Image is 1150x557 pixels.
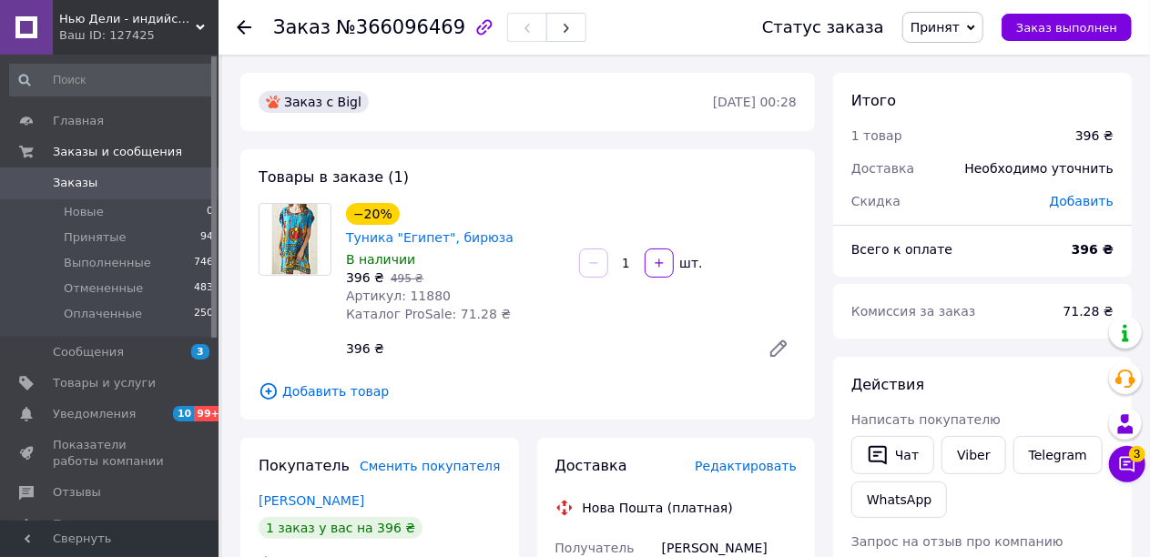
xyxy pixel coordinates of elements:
[53,375,156,391] span: Товары и услуги
[259,457,350,474] span: Покупатель
[259,493,364,508] a: [PERSON_NAME]
[207,204,213,220] span: 0
[273,16,331,38] span: Заказ
[64,229,127,246] span: Принятые
[851,161,914,176] span: Доставка
[1075,127,1114,145] div: 396 ₴
[851,92,896,109] span: Итого
[194,280,213,297] span: 483
[851,128,902,143] span: 1 товар
[200,229,213,246] span: 94
[713,95,797,109] time: [DATE] 00:28
[259,91,369,113] div: Заказ с Bigl
[851,242,952,257] span: Всего к оплате
[346,270,384,285] span: 396 ₴
[339,336,753,361] div: 396 ₴
[851,534,1063,549] span: Запрос на отзыв про компанию
[695,459,797,473] span: Редактировать
[64,255,151,271] span: Выполненные
[53,344,124,360] span: Сообщения
[259,168,409,186] span: Товары в заказе (1)
[360,459,500,473] span: Сменить покупателя
[1002,14,1132,41] button: Заказ выполнен
[851,376,924,393] span: Действия
[53,113,104,129] span: Главная
[53,484,101,501] span: Отзывы
[53,437,168,470] span: Показатели работы компании
[53,406,136,422] span: Уведомления
[64,280,143,297] span: Отмененные
[1072,242,1114,257] b: 396 ₴
[391,272,423,285] span: 495 ₴
[1013,436,1103,474] a: Telegram
[53,175,97,191] span: Заказы
[1016,21,1117,35] span: Заказ выполнен
[1063,304,1114,319] span: 71.28 ₴
[191,344,209,360] span: 3
[64,306,142,322] span: Оплаченные
[555,457,627,474] span: Доставка
[64,204,104,220] span: Новые
[194,406,224,421] span: 99+
[851,436,934,474] button: Чат
[851,304,976,319] span: Комиссия за заказ
[259,517,422,539] div: 1 заказ у вас на 396 ₴
[1050,194,1114,208] span: Добавить
[346,203,400,225] div: −20%
[237,18,251,36] div: Вернуться назад
[911,20,960,35] span: Принят
[59,27,219,44] div: Ваш ID: 127425
[59,11,196,27] span: Нью Дели - индийский магазин
[941,436,1005,474] a: Viber
[336,16,465,38] span: №366096469
[259,381,797,401] span: Добавить товар
[194,306,213,322] span: 250
[555,541,635,555] span: Получатель
[851,194,901,208] span: Скидка
[851,412,1001,427] span: Написать покупателю
[346,307,511,321] span: Каталог ProSale: 71.28 ₴
[851,481,947,518] a: WhatsApp
[760,330,797,367] a: Редактировать
[954,148,1125,188] div: Необходимо уточнить
[265,204,326,275] img: Туника "Египет", бирюза
[1109,446,1145,482] button: Чат с покупателем3
[676,254,705,272] div: шт.
[346,230,514,245] a: Туника "Египет", бирюза
[346,289,451,303] span: Артикул: 11880
[346,252,415,267] span: В наличии
[1129,446,1145,462] span: 3
[762,18,884,36] div: Статус заказа
[173,406,194,421] span: 10
[9,64,215,96] input: Поиск
[194,255,213,271] span: 746
[53,516,127,532] span: Покупатели
[578,499,738,517] div: Нова Пошта (платная)
[53,144,182,160] span: Заказы и сообщения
